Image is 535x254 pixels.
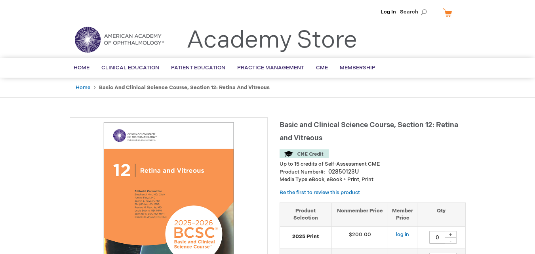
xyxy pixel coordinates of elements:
li: Up to 15 credits of Self-Assessment CME [280,160,466,168]
a: Be the first to review this product [280,189,360,196]
strong: Product Number [280,169,325,175]
a: Academy Store [187,26,357,55]
th: Qty [417,202,465,226]
a: Log In [381,9,396,15]
div: + [445,231,457,238]
span: Clinical Education [101,65,159,71]
div: - [445,237,457,244]
td: $200.00 [331,226,388,248]
span: Membership [340,65,375,71]
span: Search [400,4,430,20]
th: Product Selection [280,202,332,226]
th: Nonmember Price [331,202,388,226]
span: CME [316,65,328,71]
span: Home [74,65,89,71]
input: Qty [429,231,445,244]
strong: Media Type: [280,176,309,183]
div: 02850123U [328,168,359,176]
th: Member Price [388,202,417,226]
strong: Basic and Clinical Science Course, Section 12: Retina and Vitreous [99,84,270,91]
strong: 2025 Print [284,233,327,241]
a: log in [396,231,409,238]
span: Patient Education [171,65,225,71]
span: Basic and Clinical Science Course, Section 12: Retina and Vitreous [280,121,458,142]
img: CME Credit [280,149,329,158]
span: Practice Management [237,65,304,71]
p: eBook, eBook + Print, Print [280,176,466,183]
a: Home [76,84,90,91]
